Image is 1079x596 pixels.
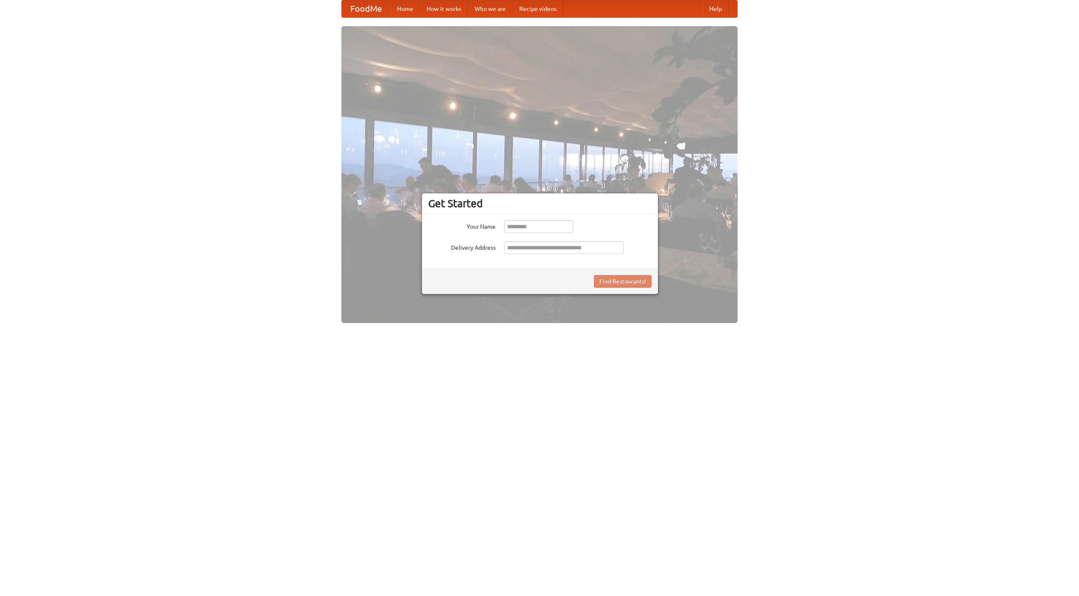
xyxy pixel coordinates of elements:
a: How it works [420,0,468,17]
a: FoodMe [342,0,390,17]
button: Find Restaurants! [594,275,652,288]
a: Who we are [468,0,513,17]
a: Help [703,0,729,17]
a: Recipe videos [513,0,563,17]
a: Home [390,0,420,17]
label: Your Name [428,220,496,231]
label: Delivery Address [428,241,496,252]
h3: Get Started [428,197,652,210]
